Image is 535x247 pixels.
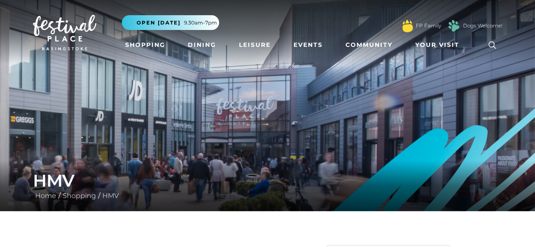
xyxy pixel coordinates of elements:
span: Open [DATE] [137,19,181,27]
a: HMV [100,192,121,200]
a: Dogs Welcome! [463,22,502,30]
a: Shopping [122,37,169,53]
h1: HMV [33,171,502,191]
div: / / [27,171,509,201]
span: 9.30am-7pm [184,19,217,27]
a: Dining [184,37,219,53]
a: Community [342,37,396,53]
a: Shopping [60,192,98,200]
img: Festival Place Logo [33,15,96,50]
a: Events [290,37,326,53]
span: Your Visit [415,41,459,49]
a: Leisure [236,37,274,53]
a: FP Family [416,22,441,30]
a: Your Visit [412,37,467,53]
button: Open [DATE] 9.30am-7pm [122,15,219,30]
a: Home [33,192,58,200]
